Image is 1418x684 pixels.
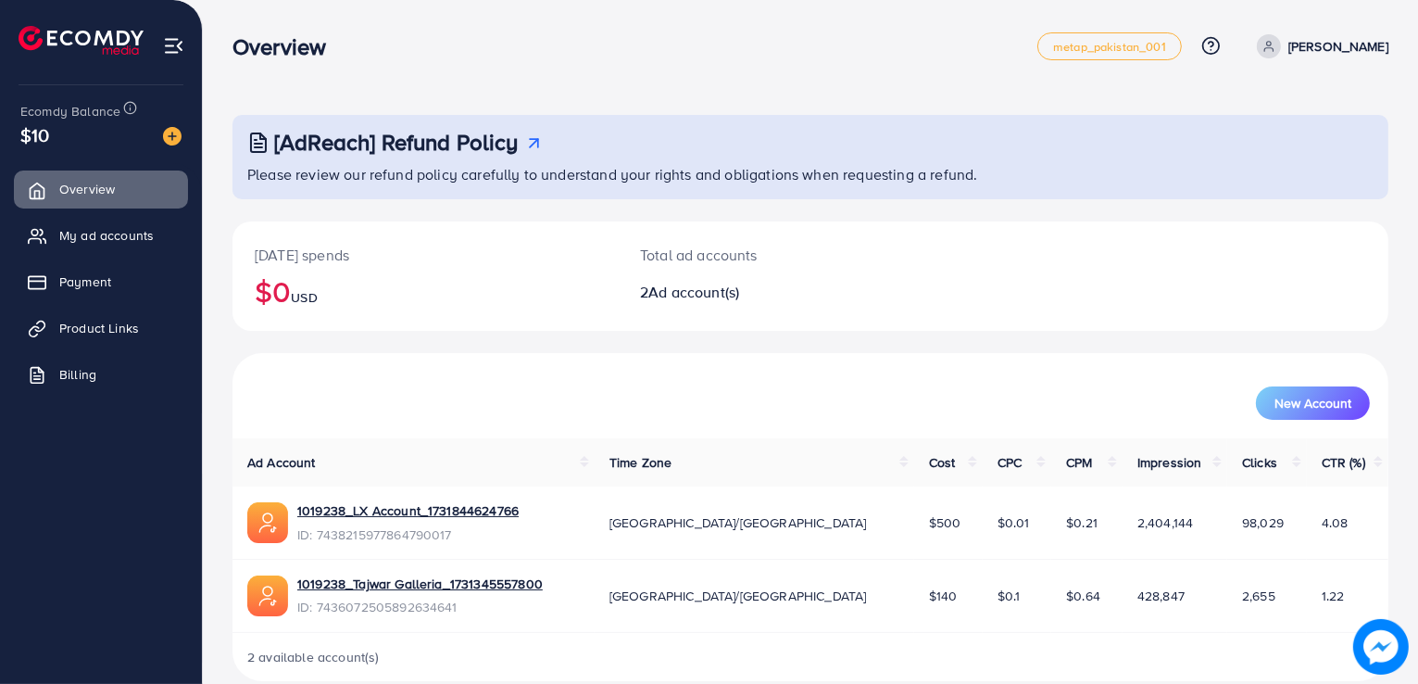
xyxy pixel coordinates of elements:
span: ID: 7438215977864790017 [297,526,519,544]
img: logo [19,26,144,55]
img: image [1353,619,1409,675]
span: Billing [59,365,96,384]
span: New Account [1274,397,1351,410]
h2: 2 [640,284,885,301]
button: New Account [1256,386,1370,420]
span: $0.1 [998,587,1021,605]
img: image [163,127,182,146]
a: metap_pakistan_001 [1037,32,1182,60]
span: CPC [998,453,1022,472]
span: Cost [929,453,956,472]
span: USD [291,288,317,307]
span: 4.08 [1322,513,1349,532]
span: Ad Account [247,453,316,472]
a: Overview [14,171,188,208]
a: Billing [14,356,188,393]
p: [DATE] spends [255,244,596,266]
p: Please review our refund policy carefully to understand your rights and obligations when requesti... [247,163,1377,185]
span: $500 [929,513,961,532]
span: Ecomdy Balance [20,102,120,120]
span: $10 [20,121,49,148]
span: ID: 7436072505892634641 [297,598,543,616]
a: [PERSON_NAME] [1249,34,1388,58]
span: $0.64 [1066,587,1100,605]
span: CTR (%) [1322,453,1365,472]
span: 428,847 [1137,587,1185,605]
a: 1019238_LX Account_1731844624766 [297,501,519,520]
span: Ad account(s) [648,282,739,302]
span: Payment [59,272,111,291]
h3: Overview [232,33,341,60]
span: [GEOGRAPHIC_DATA]/[GEOGRAPHIC_DATA] [609,513,867,532]
img: ic-ads-acc.e4c84228.svg [247,576,288,616]
span: Clicks [1242,453,1277,472]
span: 98,029 [1242,513,1284,532]
span: [GEOGRAPHIC_DATA]/[GEOGRAPHIC_DATA] [609,587,867,605]
a: Payment [14,263,188,300]
span: $0.21 [1066,513,1098,532]
span: $140 [929,587,958,605]
h3: [AdReach] Refund Policy [274,129,519,156]
p: Total ad accounts [640,244,885,266]
a: Product Links [14,310,188,347]
span: 2,655 [1242,587,1275,605]
a: 1019238_Tajwar Galleria_1731345557800 [297,575,543,593]
h2: $0 [255,273,596,309]
img: ic-ads-acc.e4c84228.svg [247,502,288,543]
span: My ad accounts [59,226,154,245]
span: Product Links [59,319,139,337]
span: 2,404,144 [1137,513,1193,532]
img: menu [163,35,184,57]
span: 1.22 [1322,587,1345,605]
span: Overview [59,180,115,198]
span: metap_pakistan_001 [1053,41,1166,53]
span: 2 available account(s) [247,648,380,666]
a: My ad accounts [14,217,188,254]
span: CPM [1066,453,1092,472]
p: [PERSON_NAME] [1288,35,1388,57]
span: Time Zone [609,453,671,472]
span: Impression [1137,453,1202,472]
span: $0.01 [998,513,1030,532]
